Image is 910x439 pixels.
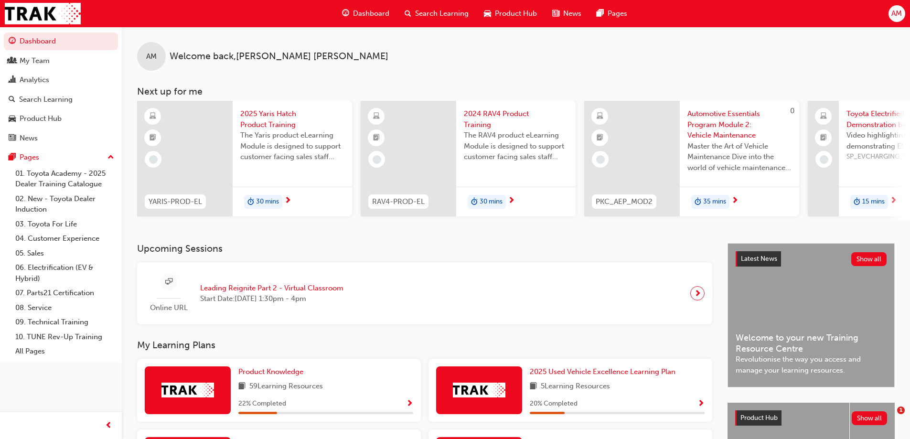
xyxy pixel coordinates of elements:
span: booktick-icon [597,132,603,144]
span: prev-icon [105,420,112,432]
span: sessionType_ONLINE_URL-icon [165,276,172,288]
span: AM [891,8,902,19]
span: duration-icon [854,196,860,208]
span: Pages [608,8,627,19]
span: next-icon [508,197,515,205]
span: learningResourceType_ELEARNING-icon [150,110,156,123]
span: learningRecordVerb_NONE-icon [149,155,158,164]
a: 06. Electrification (EV & Hybrid) [11,260,118,286]
a: Online URLLeading Reignite Part 2 - Virtual ClassroomStart Date:[DATE] 1:30pm - 4pm [145,270,705,317]
span: Search Learning [415,8,469,19]
span: Leading Reignite Part 2 - Virtual Classroom [200,283,343,294]
span: Show Progress [697,400,705,408]
div: News [20,133,38,144]
a: 0PKC_AEP_MOD2Automotive Essentials Program Module 2: Vehicle MaintenanceMaster the Art of Vehicle... [584,101,799,216]
a: search-iconSearch Learning [397,4,476,23]
span: duration-icon [471,196,478,208]
a: 01. Toyota Academy - 2025 Dealer Training Catalogue [11,166,118,192]
span: search-icon [405,8,411,20]
span: booktick-icon [150,132,156,144]
div: Search Learning [19,94,73,105]
span: next-icon [694,287,701,300]
span: 15 mins [862,196,885,207]
a: 02. New - Toyota Dealer Induction [11,192,118,217]
a: 03. Toyota For Life [11,217,118,232]
a: 04. Customer Experience [11,231,118,246]
span: book-icon [530,381,537,393]
span: Revolutionise the way you access and manage your learning resources. [736,354,887,375]
a: RAV4-PROD-EL2024 RAV4 Product TrainingThe RAV4 product eLearning Module is designed to support cu... [361,101,576,216]
a: 10. TUNE Rev-Up Training [11,330,118,344]
button: Pages [4,149,118,166]
a: Latest NewsShow all [736,251,887,267]
a: 09. Technical Training [11,315,118,330]
a: Search Learning [4,91,118,108]
span: next-icon [731,197,739,205]
span: car-icon [484,8,491,20]
span: search-icon [9,96,15,104]
div: Analytics [20,75,49,86]
span: learningResourceType_ELEARNING-icon [597,110,603,123]
span: 22 % Completed [238,398,286,409]
button: AM [889,5,905,22]
span: learningRecordVerb_NONE-icon [596,155,605,164]
span: next-icon [284,197,291,205]
a: 2025 Used Vehicle Excellence Learning Plan [530,366,679,377]
span: car-icon [9,115,16,123]
button: Show all [852,411,888,425]
img: Trak [453,383,505,397]
div: Product Hub [20,113,62,124]
span: guage-icon [9,37,16,46]
span: The Yaris product eLearning Module is designed to support customer facing sales staff with introd... [240,130,344,162]
span: book-icon [238,381,246,393]
span: 30 mins [256,196,279,207]
a: Product Hub [4,110,118,128]
button: DashboardMy TeamAnalyticsSearch LearningProduct HubNews [4,31,118,149]
span: Start Date: [DATE] 1:30pm - 4pm [200,293,343,304]
a: My Team [4,52,118,70]
span: up-icon [107,151,114,164]
img: Trak [5,3,81,24]
span: duration-icon [695,196,701,208]
a: Product HubShow all [735,410,887,426]
span: 2024 RAV4 Product Training [464,108,568,130]
a: 05. Sales [11,246,118,261]
span: 5 Learning Resources [541,381,610,393]
span: 1 [897,407,905,414]
span: YARIS-PROD-EL [149,196,202,207]
span: AM [146,51,157,62]
span: Welcome to your new Training Resource Centre [736,332,887,354]
a: pages-iconPages [589,4,635,23]
span: 30 mins [480,196,503,207]
span: news-icon [552,8,559,20]
span: booktick-icon [373,132,380,144]
h3: Upcoming Sessions [137,243,712,254]
span: next-icon [890,197,897,205]
span: laptop-icon [820,110,827,123]
span: 2025 Yaris Hatch Product Training [240,108,344,130]
span: Product Knowledge [238,367,303,376]
span: Welcome back , [PERSON_NAME] [PERSON_NAME] [170,51,388,62]
div: Pages [20,152,39,163]
iframe: Intercom live chat [878,407,900,429]
span: 20 % Completed [530,398,578,409]
a: news-iconNews [545,4,589,23]
a: Dashboard [4,32,118,50]
span: Dashboard [353,8,389,19]
span: Automotive Essentials Program Module 2: Vehicle Maintenance [687,108,792,141]
span: duration-icon [247,196,254,208]
span: PKC_AEP_MOD2 [596,196,653,207]
a: News [4,129,118,147]
h3: Next up for me [122,86,910,97]
span: 0 [790,107,794,115]
a: YARIS-PROD-EL2025 Yaris Hatch Product TrainingThe Yaris product eLearning Module is designed to s... [137,101,352,216]
span: Product Hub [740,414,778,422]
span: 2025 Used Vehicle Excellence Learning Plan [530,367,675,376]
button: Show all [851,252,887,266]
h3: My Learning Plans [137,340,712,351]
div: My Team [20,55,50,66]
span: News [563,8,581,19]
span: news-icon [9,134,16,143]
